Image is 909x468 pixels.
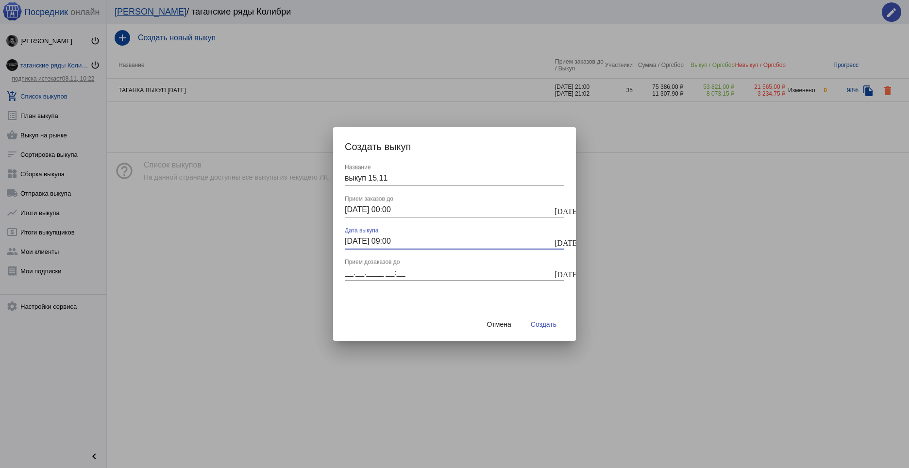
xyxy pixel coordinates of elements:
[555,206,562,215] mat-icon: [DATE]
[555,237,562,246] mat-icon: [DATE]
[345,139,564,154] h2: Создать выкуп
[555,269,562,278] mat-icon: [DATE]
[523,316,564,333] button: Создать
[479,316,519,333] button: Отмена
[531,320,556,328] span: Создать
[487,320,511,328] span: Отмена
